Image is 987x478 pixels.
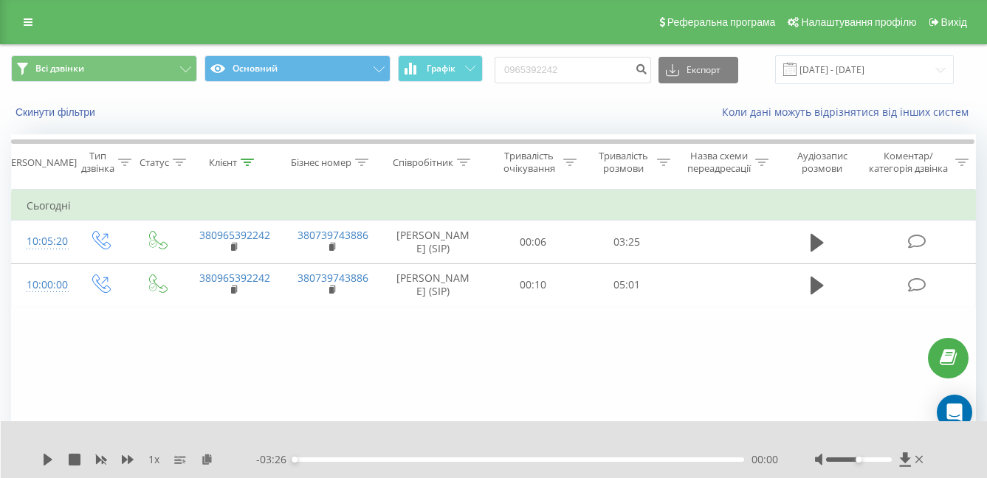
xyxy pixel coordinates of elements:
[393,156,453,169] div: Співробітник
[256,452,294,467] span: - 03:26
[580,221,674,263] td: 03:25
[495,57,651,83] input: Пошук за номером
[380,263,486,306] td: [PERSON_NAME] (SIP)
[199,228,270,242] a: 380965392242
[941,16,967,28] span: Вихід
[12,191,976,221] td: Сьогодні
[140,156,169,169] div: Статус
[856,457,862,463] div: Accessibility label
[292,457,298,463] div: Accessibility label
[427,63,455,74] span: Графік
[580,263,674,306] td: 05:01
[937,395,972,430] div: Open Intercom Messenger
[594,150,654,175] div: Тривалість розмови
[499,150,560,175] div: Тривалість очікування
[658,57,738,83] button: Експорт
[801,16,916,28] span: Налаштування профілю
[199,271,270,285] a: 380965392242
[81,150,114,175] div: Тип дзвінка
[35,63,84,75] span: Всі дзвінки
[27,227,57,256] div: 10:05:20
[486,221,580,263] td: 00:06
[204,55,391,82] button: Основний
[2,156,77,169] div: [PERSON_NAME]
[298,271,368,285] a: 380739743886
[687,150,752,175] div: Назва схеми переадресації
[27,271,57,299] div: 10:00:00
[298,228,368,242] a: 380739743886
[291,156,351,169] div: Бізнес номер
[398,55,483,82] button: Графік
[785,150,859,175] div: Аудіозапис розмови
[11,55,197,82] button: Всі дзвінки
[380,221,486,263] td: [PERSON_NAME] (SIP)
[11,105,103,119] button: Скинути фільтри
[209,156,237,169] div: Клієнт
[865,150,952,175] div: Коментар/категорія дзвінка
[486,263,580,306] td: 00:10
[148,452,159,467] span: 1 x
[752,452,778,467] span: 00:00
[722,105,976,119] a: Коли дані можуть відрізнятися вiд інших систем
[667,16,776,28] span: Реферальна програма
